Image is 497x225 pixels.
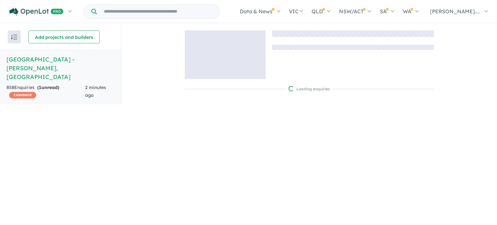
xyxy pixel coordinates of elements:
[9,8,63,16] img: Openlot PRO Logo White
[430,8,480,15] span: [PERSON_NAME]....
[85,84,106,98] span: 2 minutes ago
[6,55,115,81] h5: [GEOGRAPHIC_DATA] - [PERSON_NAME] , [GEOGRAPHIC_DATA]
[9,92,36,98] span: CASHBACK
[6,84,85,99] div: 858 Enquir ies
[28,30,100,43] button: Add projects and builders
[39,84,41,90] span: 1
[11,35,17,39] img: sort.svg
[98,5,218,18] input: Try estate name, suburb, builder or developer
[37,84,59,90] strong: ( unread)
[289,86,330,92] div: Loading enquiries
